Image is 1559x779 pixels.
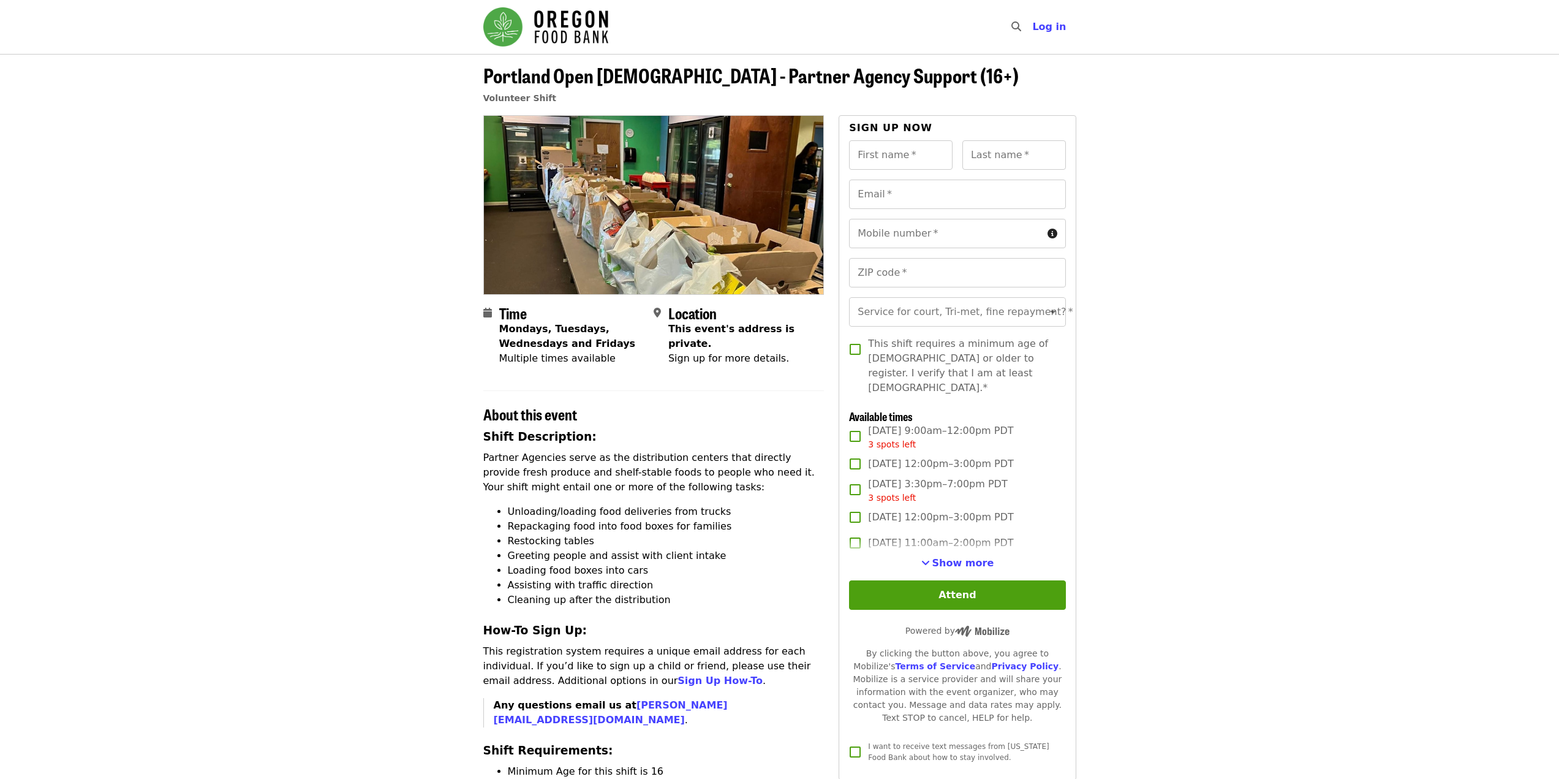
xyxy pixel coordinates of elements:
span: [DATE] 3:30pm–7:00pm PDT [868,477,1007,504]
span: [DATE] 11:00am–2:00pm PDT [868,536,1013,550]
span: Show more [932,557,994,569]
button: Attend [849,580,1065,610]
img: Portland Open Bible - Partner Agency Support (16+) organized by Oregon Food Bank [484,116,824,294]
span: [DATE] 9:00am–12:00pm PDT [868,424,1013,451]
i: search icon [1011,21,1021,32]
div: Multiple times available [499,351,644,366]
input: Email [849,180,1065,209]
span: Log in [1032,21,1066,32]
p: Partner Agencies serve as the distribution centers that directly provide fresh produce and shelf-... [483,450,825,495]
strong: Mondays, Tuesdays, Wednesdays and Fridays [499,323,636,349]
a: Volunteer Shift [483,93,557,103]
button: Open [1044,303,1062,321]
strong: Any questions email us at [494,699,728,726]
span: This shift requires a minimum age of [DEMOGRAPHIC_DATA] or older to register. I verify that I am ... [868,336,1055,395]
div: By clicking the button above, you agree to Mobilize's and . Mobilize is a service provider and wi... [849,647,1065,724]
span: Time [499,302,527,324]
span: [DATE] 12:00pm–3:00pm PDT [868,457,1014,471]
li: Minimum Age for this shift is 16 [508,764,825,779]
i: map-marker-alt icon [654,307,661,319]
strong: How-To Sign Up: [483,624,587,637]
img: Oregon Food Bank - Home [483,7,608,47]
li: Restocking tables [508,534,825,549]
input: Last name [962,140,1066,170]
button: Log in [1022,15,1076,39]
strong: Shift Requirements: [483,744,613,757]
li: Unloading/loading food deliveries from trucks [508,504,825,519]
i: circle-info icon [1048,228,1057,240]
span: Powered by [905,626,1010,636]
span: Sign up now [849,122,932,134]
a: Privacy Policy [991,661,1059,671]
a: Sign Up How-To [678,675,763,686]
a: Terms of Service [895,661,975,671]
span: Available times [849,408,913,424]
strong: Shift Description: [483,430,597,443]
span: 3 spots left [868,439,916,449]
li: Assisting with traffic direction [508,578,825,593]
span: [DATE] 12:00pm–3:00pm PDT [868,510,1014,525]
input: Mobile number [849,219,1042,248]
span: Location [668,302,717,324]
li: Repackaging food into food boxes for families [508,519,825,534]
li: Greeting people and assist with client intake [508,549,825,563]
button: See more timeslots [921,556,994,571]
input: ZIP code [849,258,1065,287]
input: Search [1029,12,1038,42]
p: This registration system requires a unique email address for each individual. If you’d like to si... [483,644,825,688]
input: First name [849,140,953,170]
span: About this event [483,403,577,425]
span: This event's address is private. [668,323,795,349]
span: Portland Open [DEMOGRAPHIC_DATA] - Partner Agency Support (16+) [483,61,1019,89]
li: Loading food boxes into cars [508,563,825,578]
span: I want to receive text messages from [US_STATE] Food Bank about how to stay involved. [868,742,1049,762]
i: calendar icon [483,307,492,319]
p: . [494,698,825,728]
span: Sign up for more details. [668,352,789,364]
li: Cleaning up after the distribution [508,593,825,607]
img: Powered by Mobilize [955,626,1010,637]
span: 3 spots left [868,493,916,503]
